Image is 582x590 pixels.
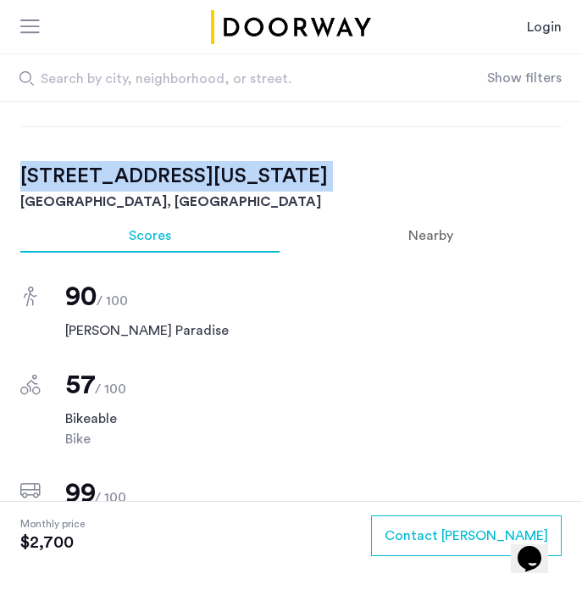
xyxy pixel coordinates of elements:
span: Monthly price [20,515,85,532]
span: 57 [65,371,95,398]
img: score [20,375,41,395]
a: Login [527,17,562,37]
span: / 100 [95,491,126,504]
span: / 100 [95,382,126,396]
h3: [GEOGRAPHIC_DATA], [GEOGRAPHIC_DATA] [20,192,562,212]
a: Cazamio Logo [208,10,374,44]
button: button [371,515,562,556]
span: 99 [65,480,95,507]
button: Show or hide filters [487,68,562,88]
span: $2,700 [20,532,85,553]
span: Search by city, neighborhood, or street. [41,69,430,89]
img: score [24,287,37,307]
span: / 100 [97,294,128,308]
span: Nearby [408,229,453,242]
h2: [STREET_ADDRESS][US_STATE] [20,161,562,192]
img: logo [208,10,374,44]
span: Contact [PERSON_NAME] [385,526,548,546]
span: Bikeable [65,409,562,429]
img: score [20,483,41,498]
span: [PERSON_NAME] Paradise [65,320,562,341]
span: Bike [65,429,562,449]
span: 90 [65,283,97,310]
span: Scores [129,229,171,242]
iframe: chat widget [511,522,565,573]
